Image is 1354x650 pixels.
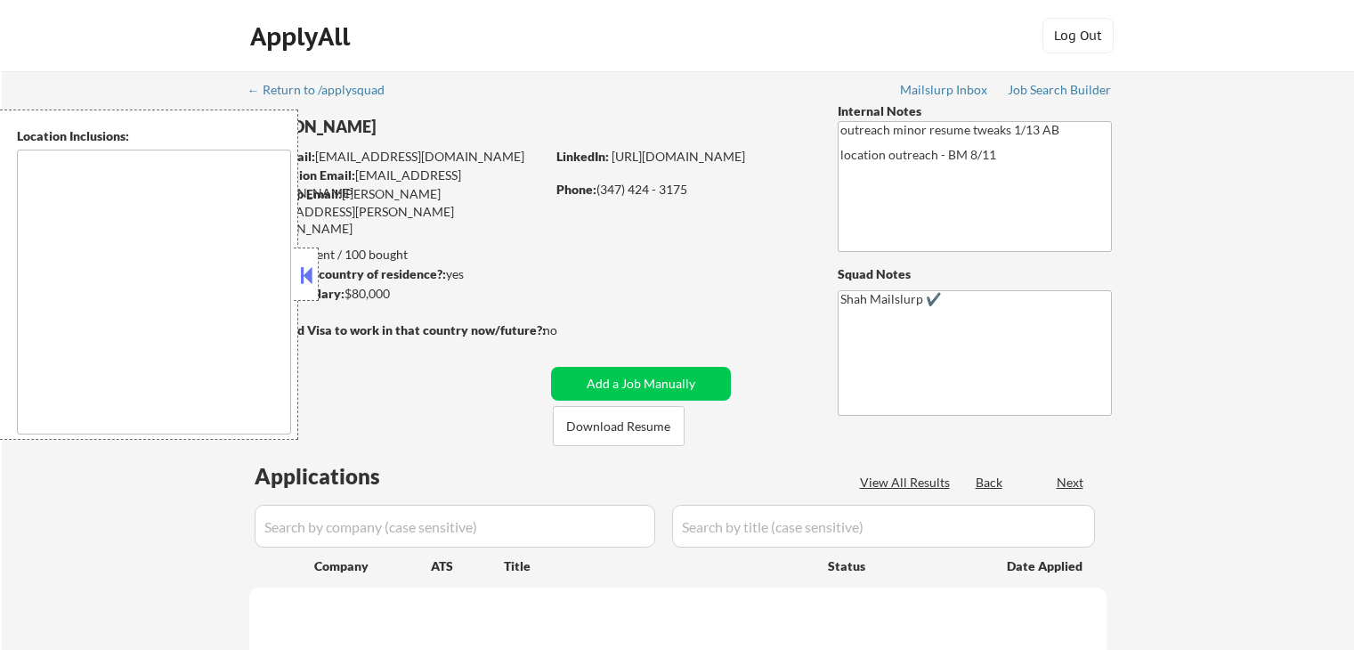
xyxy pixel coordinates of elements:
div: Internal Notes [838,102,1112,120]
strong: Phone: [556,182,596,197]
div: yes [248,265,539,283]
div: Company [314,557,431,575]
div: [EMAIL_ADDRESS][DOMAIN_NAME] [250,167,545,201]
div: ATS [431,557,504,575]
div: Squad Notes [838,265,1112,283]
div: [PERSON_NAME] [249,116,615,138]
div: ← Return to /applysquad [247,84,401,96]
div: [PERSON_NAME][EMAIL_ADDRESS][PERSON_NAME][DOMAIN_NAME] [249,185,545,238]
input: Search by company (case sensitive) [255,505,655,548]
div: Job Search Builder [1008,84,1112,96]
button: Log Out [1042,18,1114,53]
div: Applications [255,466,431,487]
div: $80,000 [248,285,545,303]
div: no [543,321,594,339]
div: [EMAIL_ADDRESS][DOMAIN_NAME] [250,148,545,166]
div: Location Inclusions: [17,127,291,145]
a: ← Return to /applysquad [247,83,401,101]
strong: LinkedIn: [556,149,609,164]
div: (347) 424 - 3175 [556,181,808,199]
div: View All Results [860,474,955,492]
button: Add a Job Manually [551,367,731,401]
div: Date Applied [1007,557,1085,575]
div: Title [504,557,811,575]
button: Download Resume [553,406,685,446]
a: [URL][DOMAIN_NAME] [612,149,745,164]
div: Status [828,549,981,581]
div: 78 sent / 100 bought [248,246,545,264]
input: Search by title (case sensitive) [672,505,1095,548]
a: Mailslurp Inbox [900,83,989,101]
div: Mailslurp Inbox [900,84,989,96]
div: Back [976,474,1004,492]
div: Next [1057,474,1085,492]
strong: Can work in country of residence?: [248,266,446,281]
div: ApplyAll [250,21,355,52]
strong: Will need Visa to work in that country now/future?: [249,322,546,337]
